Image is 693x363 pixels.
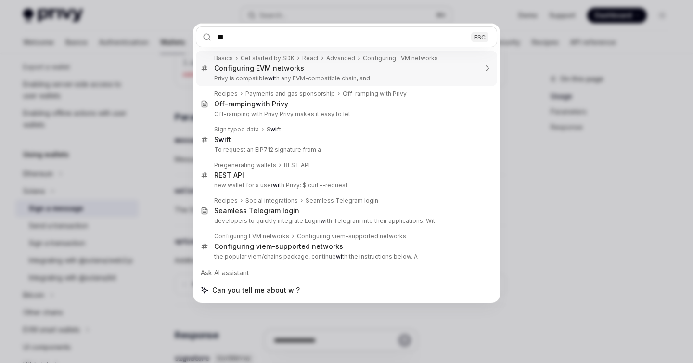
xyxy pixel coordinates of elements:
b: wi [218,135,226,143]
b: wi [336,253,342,260]
div: Ask AI assistant [196,264,497,282]
div: REST API [284,161,310,169]
b: wi [256,100,263,108]
b: wi [270,126,277,133]
p: developers to quickly integrate Login th Telegram into their applications. Wit [214,217,477,225]
div: Get started by SDK [241,54,295,62]
div: REST API [214,171,244,180]
div: Configuring EVM networks [214,233,289,240]
span: Can you tell me about wi? [212,285,300,295]
div: Configuring viem-supported networks [214,242,343,251]
div: S ft [214,135,231,144]
p: Off-ramping with Privy Privy makes it easy to let [214,110,477,118]
div: React [302,54,319,62]
div: Recipes [214,90,238,98]
div: Sign typed data [214,126,259,133]
div: Seamless Telegram login [306,197,378,205]
div: Off-ramping with Privy [343,90,407,98]
div: Configuring viem-supported networks [297,233,406,240]
p: Privy is compatible th any EVM-compatible chain, and [214,75,477,82]
b: wi [321,217,327,224]
b: wi [273,181,279,189]
div: Advanced [326,54,355,62]
p: new wallet for a user th Privy: $ curl --request [214,181,477,189]
div: S ft [267,126,281,133]
div: Off-ramping th Privy [214,100,288,108]
div: Configuring EVM networks [214,64,304,73]
div: Social integrations [245,197,298,205]
p: the popular viem/chains package, continue th the instructions below. A [214,253,477,260]
p: To request an EIP712 signature from a [214,146,477,154]
div: ESC [471,32,488,42]
div: Basics [214,54,233,62]
div: Payments and gas sponsorship [245,90,335,98]
div: Configuring EVM networks [363,54,438,62]
div: Recipes [214,197,238,205]
div: Pregenerating wallets [214,161,276,169]
b: wi [268,75,274,82]
div: Seamless Telegram login [214,207,299,215]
